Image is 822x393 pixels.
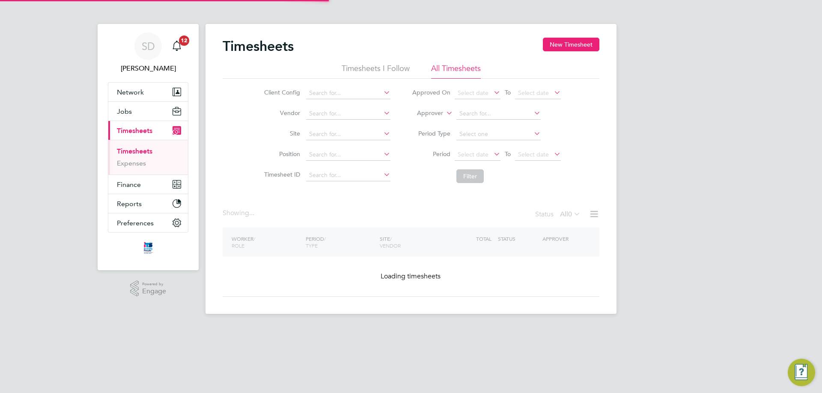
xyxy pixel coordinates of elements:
label: Timesheet ID [262,171,300,178]
span: Reports [117,200,142,208]
label: Approved On [412,89,450,96]
li: All Timesheets [431,63,481,79]
a: 12 [168,33,185,60]
input: Search for... [306,169,390,181]
label: Position [262,150,300,158]
a: Go to home page [108,241,188,255]
span: To [502,87,513,98]
span: Timesheets [117,127,152,135]
li: Timesheets I Follow [342,63,410,79]
input: Search for... [306,128,390,140]
span: Select date [518,89,549,97]
button: Network [108,83,188,101]
input: Search for... [306,108,390,120]
input: Select one [456,128,541,140]
span: Network [117,88,144,96]
img: itsconstruction-logo-retina.png [142,241,154,255]
label: Client Config [262,89,300,96]
label: Period Type [412,130,450,137]
input: Search for... [306,149,390,161]
span: 0 [568,210,572,219]
span: To [502,148,513,160]
span: Select date [458,89,488,97]
button: Preferences [108,213,188,232]
button: Jobs [108,102,188,121]
button: Finance [108,175,188,194]
label: Period [412,150,450,158]
button: Timesheets [108,121,188,140]
label: All [560,210,581,219]
span: Select date [518,151,549,158]
nav: Main navigation [98,24,199,270]
label: Site [262,130,300,137]
span: Select date [458,151,488,158]
a: SD[PERSON_NAME] [108,33,188,74]
span: Finance [117,180,141,189]
a: Powered byEngage [130,281,167,297]
div: Timesheets [108,140,188,174]
label: Approver [405,109,443,118]
span: Preferences [117,219,154,227]
button: Reports [108,194,188,213]
input: Search for... [306,87,390,99]
label: Vendor [262,109,300,117]
button: New Timesheet [543,38,599,51]
button: Engage Resource Center [788,359,815,386]
a: Timesheets [117,147,152,155]
span: SD [142,41,155,52]
span: ... [249,209,254,217]
div: Showing [223,209,256,218]
span: 12 [179,35,189,46]
button: Filter [456,169,484,183]
span: Engage [142,288,166,295]
div: Status [535,209,582,221]
span: Jobs [117,107,132,115]
span: Stuart Douglas [108,63,188,74]
span: Powered by [142,281,166,288]
input: Search for... [456,108,541,120]
a: Expenses [117,159,146,167]
h2: Timesheets [223,38,294,55]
